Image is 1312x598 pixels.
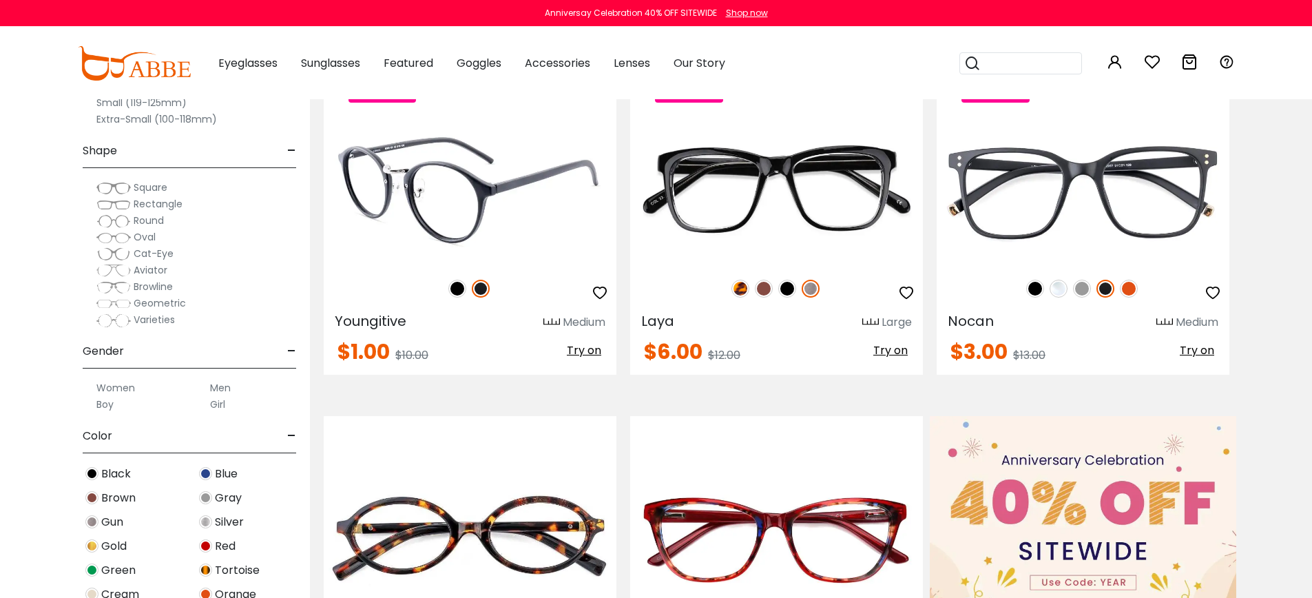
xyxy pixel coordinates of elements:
[83,335,124,368] span: Gender
[96,111,217,127] label: Extra-Small (100-118mm)
[1176,342,1218,360] button: Try on
[134,197,183,211] span: Rectangle
[96,247,131,261] img: Cat-Eye.png
[218,55,278,71] span: Eyeglasses
[101,466,131,482] span: Black
[324,118,616,265] img: Matte-black Youngitive - Plastic ,Adjust Nose Pads
[644,337,702,367] span: $6.00
[134,263,167,277] span: Aviator
[215,514,244,530] span: Silver
[215,490,242,506] span: Gray
[614,55,650,71] span: Lenses
[85,467,98,480] img: Black
[134,296,186,310] span: Geometric
[134,313,175,327] span: Varieties
[85,564,98,577] img: Green
[1096,280,1114,298] img: Matte Black
[1180,342,1214,358] span: Try on
[873,342,908,358] span: Try on
[719,7,768,19] a: Shop now
[545,7,717,19] div: Anniversay Celebration 40% OFF SITEWIDE
[134,247,174,260] span: Cat-Eye
[199,467,212,480] img: Blue
[96,313,131,328] img: Varieties.png
[210,380,231,396] label: Men
[199,515,212,528] img: Silver
[802,280,820,298] img: Gun
[335,311,406,331] span: Youngitive
[101,562,136,579] span: Green
[134,230,156,244] span: Oval
[215,466,238,482] span: Blue
[567,342,601,358] span: Try on
[1073,280,1091,298] img: Gray
[134,280,173,293] span: Browline
[96,396,114,413] label: Boy
[755,280,773,298] img: Brown
[96,380,135,396] label: Women
[630,118,923,265] img: Gun Laya - Plastic ,Universal Bridge Fit
[96,94,187,111] label: Small (119-125mm)
[708,347,740,363] span: $12.00
[778,280,796,298] img: Black
[1120,280,1138,298] img: Orange
[215,562,260,579] span: Tortoise
[199,539,212,553] img: Red
[96,297,131,311] img: Geometric.png
[457,55,501,71] span: Goggles
[948,311,994,331] span: Nocan
[83,420,112,453] span: Color
[96,264,131,278] img: Aviator.png
[101,538,127,555] span: Gold
[1050,280,1068,298] img: Clear
[210,396,225,413] label: Girl
[726,7,768,19] div: Shop now
[287,335,296,368] span: -
[731,280,749,298] img: Leopard
[674,55,725,71] span: Our Story
[85,515,98,528] img: Gun
[472,280,490,298] img: Matte Black
[96,198,131,212] img: Rectangle.png
[869,342,912,360] button: Try on
[101,514,123,530] span: Gun
[287,134,296,167] span: -
[543,318,560,328] img: size ruler
[134,214,164,227] span: Round
[101,490,136,506] span: Brown
[301,55,360,71] span: Sunglasses
[1156,318,1173,328] img: size ruler
[96,181,131,195] img: Square.png
[134,181,167,194] span: Square
[337,337,390,367] span: $1.00
[83,134,117,167] span: Shape
[641,311,674,331] span: Laya
[199,564,212,577] img: Tortoise
[96,280,131,294] img: Browline.png
[287,420,296,453] span: -
[950,337,1008,367] span: $3.00
[448,280,466,298] img: Black
[384,55,433,71] span: Featured
[862,318,879,328] img: size ruler
[96,214,131,228] img: Round.png
[563,342,605,360] button: Try on
[937,118,1229,265] img: Matte-black Nocan - TR ,Universal Bridge Fit
[525,55,590,71] span: Accessories
[85,491,98,504] img: Brown
[78,46,191,81] img: abbeglasses.com
[395,347,428,363] span: $10.00
[199,491,212,504] img: Gray
[1013,347,1045,363] span: $13.00
[215,538,236,555] span: Red
[1176,314,1218,331] div: Medium
[563,314,605,331] div: Medium
[1026,280,1044,298] img: Black
[882,314,912,331] div: Large
[96,231,131,245] img: Oval.png
[85,539,98,553] img: Gold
